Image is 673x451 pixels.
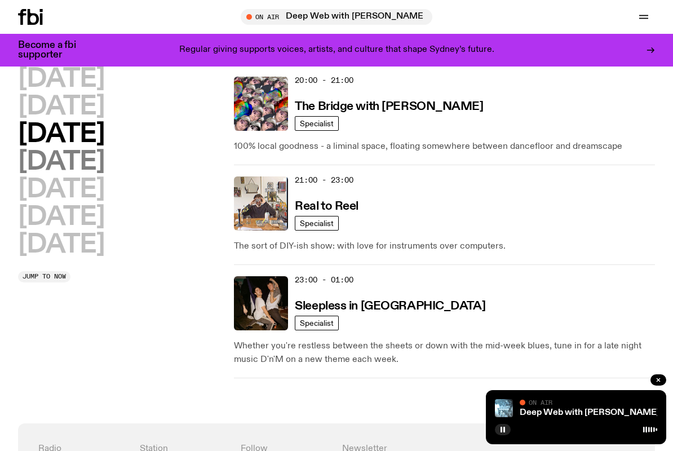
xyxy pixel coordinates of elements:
[18,67,104,92] button: [DATE]
[300,319,334,327] span: Specialist
[295,99,483,113] a: The Bridge with [PERSON_NAME]
[295,175,353,185] span: 21:00 - 23:00
[295,316,339,330] a: Specialist
[234,240,655,253] p: The sort of DIY-ish show: with love for instruments over computers.
[295,298,485,312] a: Sleepless in [GEOGRAPHIC_DATA]
[18,177,104,202] button: [DATE]
[520,408,659,417] a: Deep Web with [PERSON_NAME]
[18,205,104,230] button: [DATE]
[300,219,334,227] span: Specialist
[295,300,485,312] h3: Sleepless in [GEOGRAPHIC_DATA]
[18,271,70,282] button: Jump to now
[23,273,66,280] span: Jump to now
[295,275,353,285] span: 23:00 - 01:00
[18,149,104,175] button: [DATE]
[18,41,90,60] h3: Become a fbi supporter
[18,232,104,258] button: [DATE]
[529,399,552,406] span: On Air
[18,94,104,120] button: [DATE]
[234,276,288,330] img: Marcus Whale is on the left, bent to his knees and arching back with a gleeful look his face He i...
[179,45,494,55] p: Regular giving supports voices, artists, and culture that shape Sydney’s future.
[295,198,358,213] a: Real to Reel
[18,122,104,147] button: [DATE]
[241,9,432,25] button: On AirDeep Web with [PERSON_NAME]
[295,101,483,113] h3: The Bridge with [PERSON_NAME]
[295,201,358,213] h3: Real to Reel
[295,216,339,231] a: Specialist
[234,140,655,153] p: 100% local goodness - a liminal space, floating somewhere between dancefloor and dreamscape
[300,119,334,127] span: Specialist
[295,116,339,131] a: Specialist
[295,75,353,86] span: 20:00 - 21:00
[234,176,288,231] img: Jasper Craig Adams holds a vintage camera to his eye, obscuring his face. He is wearing a grey ju...
[234,339,655,366] p: Whether you're restless between the sheets or down with the mid-week blues, tune in for a late ni...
